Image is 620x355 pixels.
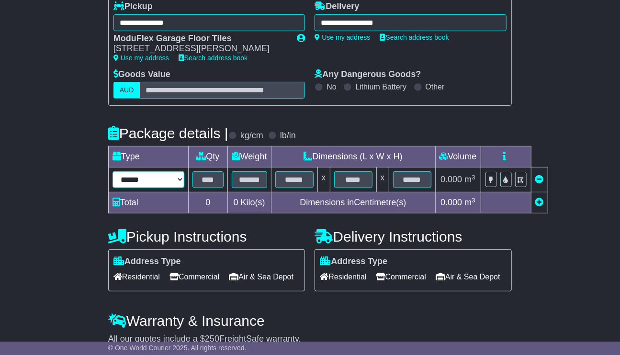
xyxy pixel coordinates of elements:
label: Pickup [113,1,153,12]
td: Weight [227,146,271,167]
label: Address Type [320,256,387,267]
a: Remove this item [535,175,544,184]
h4: Package details | [108,125,228,141]
h4: Warranty & Insurance [108,313,512,329]
label: Goods Value [113,69,170,80]
td: Qty [188,146,227,167]
span: 250 [205,334,219,344]
td: Kilo(s) [227,192,271,213]
td: x [376,167,389,192]
label: kg/cm [240,131,263,141]
a: Add new item [535,198,544,207]
h4: Pickup Instructions [108,229,305,244]
label: AUD [113,82,140,99]
span: Residential [320,269,366,284]
span: 0.000 [440,175,462,184]
a: Use my address [315,33,370,41]
div: [STREET_ADDRESS][PERSON_NAME] [113,44,288,54]
td: Type [108,146,188,167]
span: 0 [234,198,238,207]
span: m [464,198,475,207]
a: Search address book [179,54,248,62]
label: lb/in [280,131,296,141]
span: Commercial [376,269,426,284]
td: Total [108,192,188,213]
label: Other [426,82,445,91]
label: Any Dangerous Goods? [315,69,421,80]
div: All our quotes include a $ FreightSafe warranty. [108,334,512,344]
span: Air & Sea Depot [229,269,293,284]
span: Residential [113,269,160,284]
a: Search address book [380,33,449,41]
td: Dimensions (L x W x H) [271,146,435,167]
label: Delivery [315,1,359,12]
td: Volume [435,146,481,167]
label: Lithium Battery [355,82,406,91]
span: m [464,175,475,184]
sup: 3 [472,174,475,181]
label: Address Type [113,256,181,267]
span: Air & Sea Depot [436,269,500,284]
h4: Delivery Instructions [315,229,512,244]
span: © One World Courier 2025. All rights reserved. [108,344,247,352]
td: x [317,167,330,192]
label: No [327,82,336,91]
td: 0 [188,192,227,213]
a: Use my address [113,54,169,62]
sup: 3 [472,197,475,204]
span: Commercial [169,269,219,284]
div: ModuFlex Garage Floor Tiles [113,33,288,44]
span: 0.000 [440,198,462,207]
td: Dimensions in Centimetre(s) [271,192,435,213]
